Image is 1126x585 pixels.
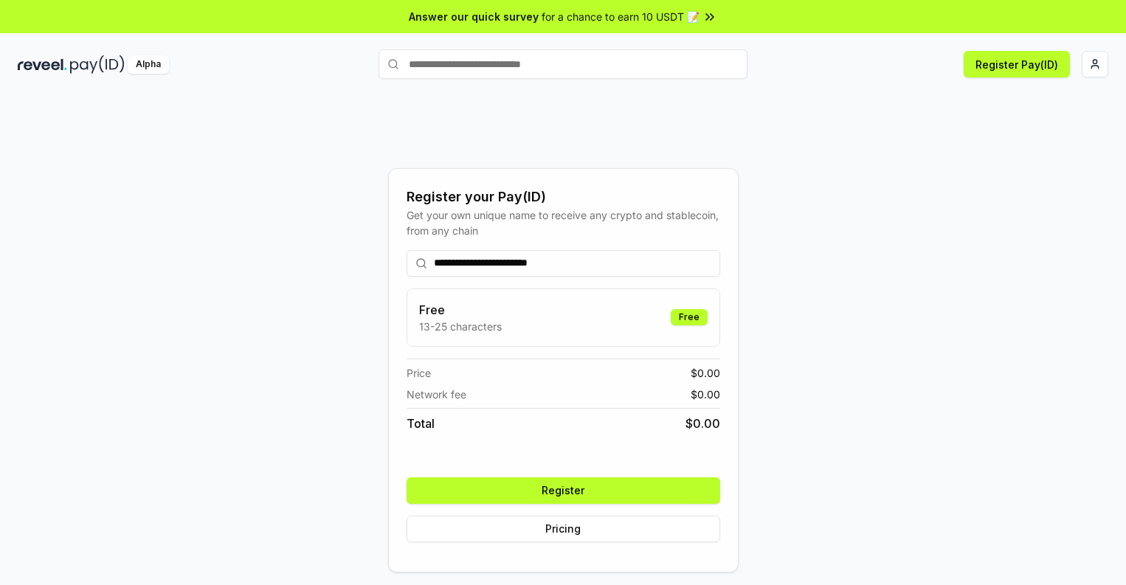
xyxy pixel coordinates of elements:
[70,55,125,74] img: pay_id
[407,516,720,542] button: Pricing
[542,9,700,24] span: for a chance to earn 10 USDT 📝
[407,187,720,207] div: Register your Pay(ID)
[419,319,502,334] p: 13-25 characters
[685,415,720,432] span: $ 0.00
[671,309,708,325] div: Free
[691,365,720,381] span: $ 0.00
[407,477,720,504] button: Register
[18,55,67,74] img: reveel_dark
[407,207,720,238] div: Get your own unique name to receive any crypto and stablecoin, from any chain
[691,387,720,402] span: $ 0.00
[128,55,169,74] div: Alpha
[419,301,502,319] h3: Free
[407,387,466,402] span: Network fee
[964,51,1070,77] button: Register Pay(ID)
[409,9,539,24] span: Answer our quick survey
[407,415,435,432] span: Total
[407,365,431,381] span: Price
